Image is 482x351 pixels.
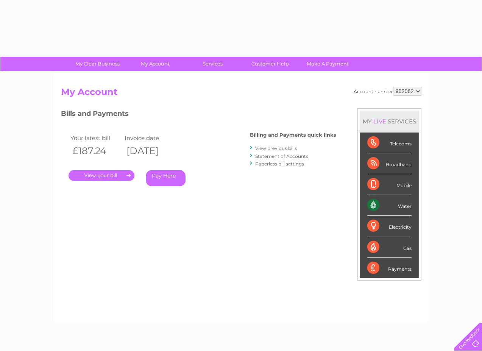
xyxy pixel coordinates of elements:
[367,133,412,153] div: Telecoms
[296,57,359,71] a: Make A Payment
[367,174,412,195] div: Mobile
[367,216,412,237] div: Electricity
[69,170,134,181] a: .
[146,170,186,186] a: Pay Here
[367,153,412,174] div: Broadband
[372,118,388,125] div: LIVE
[255,145,297,151] a: View previous bills
[124,57,186,71] a: My Account
[69,133,123,143] td: Your latest bill
[367,195,412,216] div: Water
[255,153,308,159] a: Statement of Accounts
[239,57,301,71] a: Customer Help
[367,258,412,278] div: Payments
[61,108,336,122] h3: Bills and Payments
[61,87,421,101] h2: My Account
[360,111,419,132] div: MY SERVICES
[181,57,244,71] a: Services
[354,87,421,96] div: Account number
[367,237,412,258] div: Gas
[123,143,177,159] th: [DATE]
[250,132,336,138] h4: Billing and Payments quick links
[69,143,123,159] th: £187.24
[66,57,129,71] a: My Clear Business
[123,133,177,143] td: Invoice date
[255,161,304,167] a: Paperless bill settings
